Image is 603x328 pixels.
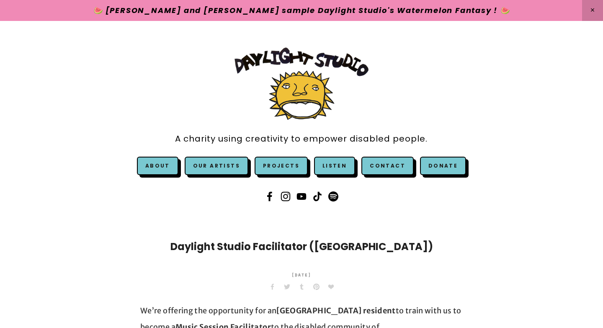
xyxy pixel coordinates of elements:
a: Contact [361,157,414,175]
h1: Daylight Studio Facilitator ([GEOGRAPHIC_DATA]) [140,239,463,254]
time: [DATE] [291,267,312,284]
a: A charity using creativity to empower disabled people. [175,129,428,148]
strong: [GEOGRAPHIC_DATA] resident [276,306,395,315]
a: Listen [322,162,347,169]
img: Daylight Studio [234,47,368,120]
a: Donate [420,157,466,175]
a: Projects [255,157,308,175]
a: About [145,162,170,169]
a: Our Artists [185,157,248,175]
